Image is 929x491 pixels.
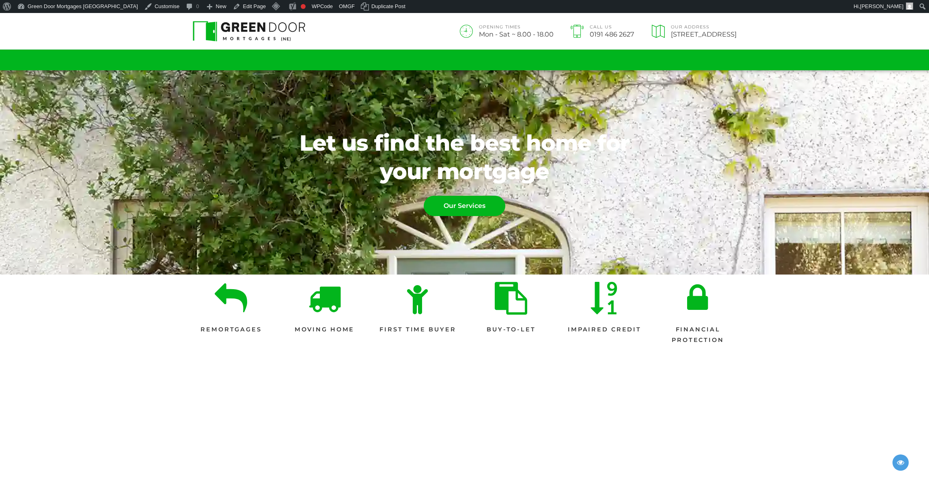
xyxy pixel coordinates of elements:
a: Our Address[STREET_ADDRESS] [649,25,736,38]
span: Moving Home [295,324,355,335]
div: Focus keyphrase not set [301,4,306,9]
span: Let us find the best home for your mortgage [283,129,646,186]
a: Call Us0191 486 2627 [568,25,634,38]
a: Our Services [424,196,505,216]
span: 0191 486 2627 [590,31,634,37]
img: Green Door Mortgages North East [193,21,306,41]
span: Remortgages [200,324,262,335]
span: Financial Protection [660,324,737,346]
span: Our Address [671,25,737,30]
span: OPENING TIMES [479,25,554,30]
span: First Time Buyer [379,324,456,335]
span: Mon - Sat ~ 8.00 - 18.00 [479,31,554,37]
span: [STREET_ADDRESS] [671,31,737,37]
span: Edit/Preview [892,454,909,471]
span: [PERSON_NAME] [860,3,903,9]
span: Impaired Credit [568,324,641,335]
span: Call Us [590,25,634,30]
span: Buy-to-let [487,324,536,335]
